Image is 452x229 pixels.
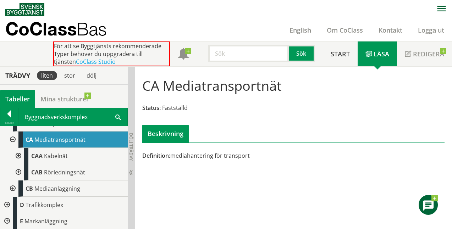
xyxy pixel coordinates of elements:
span: CB [26,185,33,192]
div: Gå till informationssidan för CoClass Studio [11,148,128,164]
span: Rörledningsnät [44,168,85,176]
span: Sök i tabellen [115,113,121,121]
span: Markanläggning [24,217,67,225]
div: Gå till informationssidan för CoClass Studio [6,132,128,180]
span: Trafikkomplex [26,201,63,209]
a: Redigera [397,41,452,66]
span: Bas [77,18,107,39]
span: Redigera [413,50,444,58]
a: English [282,26,319,34]
span: CAA [31,152,43,160]
span: Notifikationer [178,49,189,60]
a: Läsa [358,41,397,66]
span: Mediatransportnät [34,136,86,144]
a: Om CoClass [319,26,371,34]
a: Kontakt [371,26,410,34]
div: Byggnadsverkskomplex [18,108,127,126]
a: CoClass Studio [76,58,116,66]
span: Start [331,50,350,58]
div: Beskrivning [142,125,189,143]
a: Start [323,41,358,66]
div: dölj [82,71,101,80]
div: liten [37,71,57,80]
a: Logga ut [410,26,452,34]
div: Tillbaka [0,120,18,126]
a: CoClassBas [5,19,122,41]
span: Fastställd [162,104,188,112]
span: CA [26,136,33,144]
div: För att se Byggtjänsts rekommenderade Typer behöver du uppgradera till tjänsten [53,41,170,66]
div: mediahantering för transport [142,152,341,160]
span: Läsa [374,50,389,58]
img: Svensk Byggtjänst [5,3,44,16]
span: Status: [142,104,161,112]
p: CoClass [5,25,107,33]
h1: CA Mediatransportnät [142,78,282,93]
a: Mina strukturer [35,90,94,108]
span: CAB [31,168,43,176]
button: Sök [289,45,315,62]
div: Gå till informationssidan för CoClass Studio [11,164,128,180]
input: Sök [208,45,289,62]
span: D [20,201,24,209]
span: Dölj trädvy [128,133,134,161]
span: Definition: [142,152,170,160]
div: Trädvy [1,72,34,79]
div: stor [60,71,79,80]
span: Kabelnät [44,152,68,160]
span: E [20,217,23,225]
div: Gå till informationssidan för CoClass Studio [6,180,128,197]
span: Mediaanläggning [34,185,80,192]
